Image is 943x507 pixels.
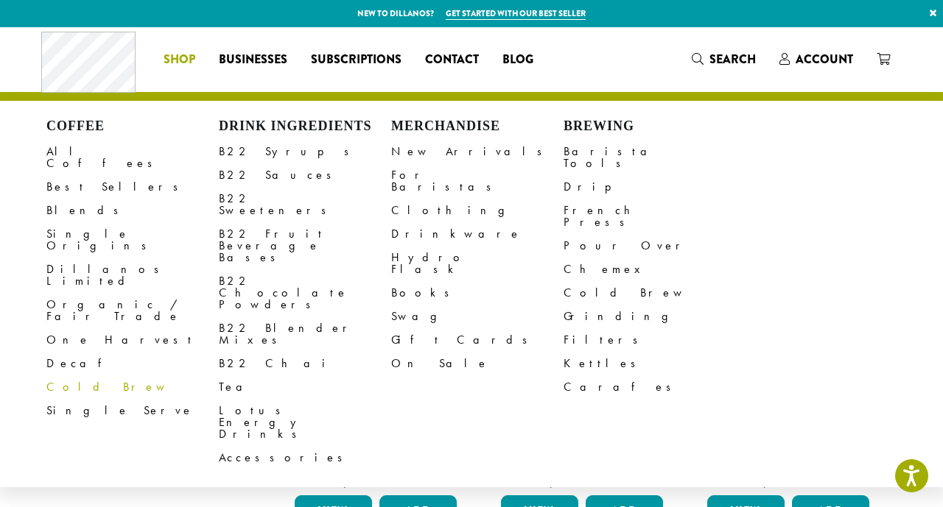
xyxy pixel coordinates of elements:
[564,140,736,175] a: Barista Tools
[796,51,853,68] span: Account
[46,175,219,199] a: Best Sellers
[502,51,533,69] span: Blog
[46,222,219,258] a: Single Origins
[291,256,460,489] a: Barista 22 Watermelon $9.75
[219,446,391,469] a: Accessories
[219,375,391,399] a: Tea
[46,258,219,293] a: Dillanos Limited
[564,328,736,352] a: Filters
[391,328,564,352] a: Gift Cards
[564,281,736,305] a: Cold Brew
[46,352,219,375] a: Decaf
[391,246,564,281] a: Hydro Flask
[46,328,219,352] a: One Harvest
[704,256,873,489] a: Barista 22 Premium Sauces (12 oz.) $9.50
[391,163,564,199] a: For Baristas
[219,316,391,352] a: B22 Blender Mixes
[219,187,391,222] a: B22 Sweeteners
[680,47,768,71] a: Search
[219,118,391,135] h4: Drink Ingredients
[709,51,756,68] span: Search
[46,375,219,399] a: Cold Brew
[564,118,736,135] h4: Brewing
[219,140,391,163] a: B22 Syrups
[46,140,219,175] a: All Coffees
[219,399,391,446] a: Lotus Energy Drinks
[564,234,736,258] a: Pour Over
[164,51,195,69] span: Shop
[391,222,564,246] a: Drinkware
[391,305,564,328] a: Swag
[219,222,391,269] a: B22 Fruit Beverage Bases
[497,256,667,489] a: Barista 22 Sugar-Free Watermelon $9.75
[446,7,586,20] a: Get started with our best seller
[46,293,219,328] a: Organic / Fair Trade
[219,51,287,69] span: Businesses
[46,399,219,422] a: Single Serve
[391,352,564,375] a: On Sale
[564,305,736,328] a: Grinding
[46,199,219,222] a: Blends
[391,281,564,305] a: Books
[564,375,736,399] a: Carafes
[564,175,736,199] a: Drip
[311,51,402,69] span: Subscriptions
[425,51,479,69] span: Contact
[564,352,736,375] a: Kettles
[564,258,736,281] a: Chemex
[391,199,564,222] a: Clothing
[219,352,391,375] a: B22 Chai
[391,140,564,163] a: New Arrivals
[219,163,391,187] a: B22 Sauces
[564,199,736,234] a: French Press
[219,269,391,316] a: B22 Chocolate Powders
[46,118,219,135] h4: Coffee
[391,118,564,135] h4: Merchandise
[152,48,207,71] a: Shop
